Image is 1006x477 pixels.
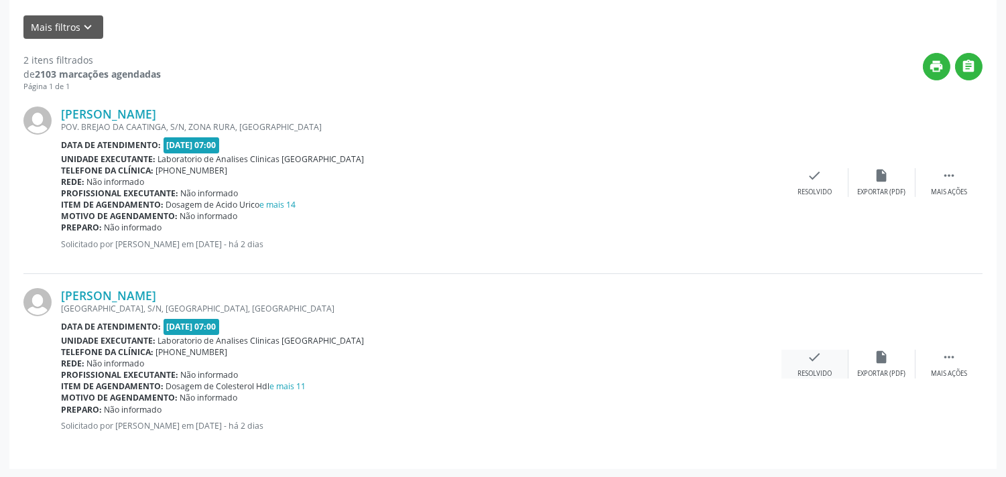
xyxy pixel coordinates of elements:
[931,188,967,197] div: Mais ações
[61,404,102,415] b: Preparo:
[35,68,161,80] strong: 2103 marcações agendadas
[61,238,781,250] p: Solicitado por [PERSON_NAME] em [DATE] - há 2 dias
[61,335,155,346] b: Unidade executante:
[955,53,983,80] button: 
[61,381,164,392] b: Item de agendamento:
[105,222,162,233] span: Não informado
[61,222,102,233] b: Preparo:
[962,59,977,74] i: 
[23,15,103,39] button: Mais filtroskeyboard_arrow_down
[23,107,52,135] img: img
[87,358,145,369] span: Não informado
[61,121,781,133] div: POV. BREJAO DA CAATINGA, S/N, ZONA RURA, [GEOGRAPHIC_DATA]
[858,369,906,379] div: Exportar (PDF)
[181,369,239,381] span: Não informado
[23,81,161,92] div: Página 1 de 1
[166,381,306,392] span: Dosagem de Colesterol Hdl
[61,153,155,165] b: Unidade executante:
[260,199,296,210] a: e mais 14
[798,188,832,197] div: Resolvido
[166,199,296,210] span: Dosagem de Acido Urico
[180,210,238,222] span: Não informado
[181,188,239,199] span: Não informado
[61,420,781,431] p: Solicitado por [PERSON_NAME] em [DATE] - há 2 dias
[942,168,956,183] i: 
[87,176,145,188] span: Não informado
[180,392,238,403] span: Não informado
[61,139,161,151] b: Data de atendimento:
[61,369,178,381] b: Profissional executante:
[158,153,365,165] span: Laboratorio de Analises Clinicas [GEOGRAPHIC_DATA]
[61,321,161,332] b: Data de atendimento:
[164,137,220,153] span: [DATE] 07:00
[61,346,153,358] b: Telefone da clínica:
[61,288,156,303] a: [PERSON_NAME]
[156,165,228,176] span: [PHONE_NUMBER]
[942,350,956,364] i: 
[164,319,220,334] span: [DATE] 07:00
[23,288,52,316] img: img
[61,358,84,369] b: Rede:
[61,165,153,176] b: Telefone da clínica:
[808,350,822,364] i: check
[930,59,944,74] i: print
[61,188,178,199] b: Profissional executante:
[808,168,822,183] i: check
[61,303,781,314] div: [GEOGRAPHIC_DATA], S/N, [GEOGRAPHIC_DATA], [GEOGRAPHIC_DATA]
[875,168,889,183] i: insert_drive_file
[798,369,832,379] div: Resolvido
[156,346,228,358] span: [PHONE_NUMBER]
[61,107,156,121] a: [PERSON_NAME]
[158,335,365,346] span: Laboratorio de Analises Clinicas [GEOGRAPHIC_DATA]
[61,392,178,403] b: Motivo de agendamento:
[81,20,96,35] i: keyboard_arrow_down
[61,199,164,210] b: Item de agendamento:
[61,176,84,188] b: Rede:
[858,188,906,197] div: Exportar (PDF)
[931,369,967,379] div: Mais ações
[875,350,889,364] i: insert_drive_file
[105,404,162,415] span: Não informado
[23,67,161,81] div: de
[23,53,161,67] div: 2 itens filtrados
[61,210,178,222] b: Motivo de agendamento:
[923,53,950,80] button: print
[270,381,306,392] a: e mais 11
